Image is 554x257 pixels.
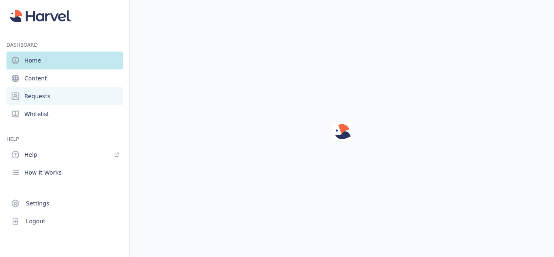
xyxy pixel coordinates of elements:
[6,194,123,212] a: Settings
[6,52,123,69] a: Home
[6,146,123,164] a: Help
[26,199,49,207] span: Settings
[6,42,123,48] h3: Dashboard
[6,212,123,230] button: Logout
[10,10,71,22] img: Harvel
[24,56,41,65] span: Home
[6,164,123,181] a: How It Works
[26,217,45,225] span: Logout
[6,105,123,123] a: Whitelist
[6,69,123,87] a: Content
[6,136,123,143] h3: HELP
[24,151,37,159] span: Help
[24,110,49,118] span: Whitelist
[24,74,47,82] span: Content
[24,92,50,100] span: Requests
[24,168,62,177] span: How It Works
[6,87,123,105] a: Requests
